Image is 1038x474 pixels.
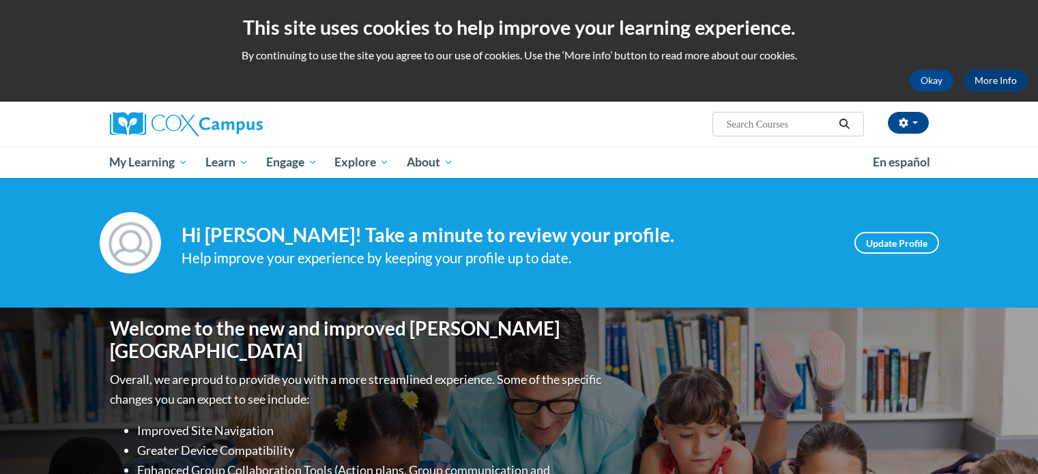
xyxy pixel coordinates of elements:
span: Engage [266,154,317,171]
span: About [407,154,453,171]
li: Greater Device Compatibility [137,441,605,460]
img: Cox Campus [110,112,263,136]
span: En español [873,155,930,169]
span: Explore [334,154,389,171]
a: En español [864,148,939,177]
a: Engage [257,147,326,178]
a: My Learning [101,147,197,178]
div: Help improve your experience by keeping your profile up to date. [182,247,834,269]
img: Profile Image [100,212,161,273]
a: More Info [964,70,1028,91]
h1: Welcome to the new and improved [PERSON_NAME][GEOGRAPHIC_DATA] [110,317,605,363]
div: Main menu [89,147,949,178]
button: Account Settings [888,112,929,134]
a: Explore [326,147,398,178]
button: Search [834,116,854,132]
button: Okay [910,70,953,91]
h2: This site uses cookies to help improve your learning experience. [10,14,1028,41]
h4: Hi [PERSON_NAME]! Take a minute to review your profile. [182,224,834,247]
input: Search Courses [725,116,834,132]
p: By continuing to use the site you agree to our use of cookies. Use the ‘More info’ button to read... [10,48,1028,63]
span: My Learning [109,154,188,171]
a: Update Profile [854,232,939,254]
li: Improved Site Navigation [137,421,605,441]
a: Learn [197,147,257,178]
a: About [398,147,462,178]
p: Overall, we are proud to provide you with a more streamlined experience. Some of the specific cha... [110,370,605,409]
span: Learn [205,154,248,171]
a: Cox Campus [110,112,369,136]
